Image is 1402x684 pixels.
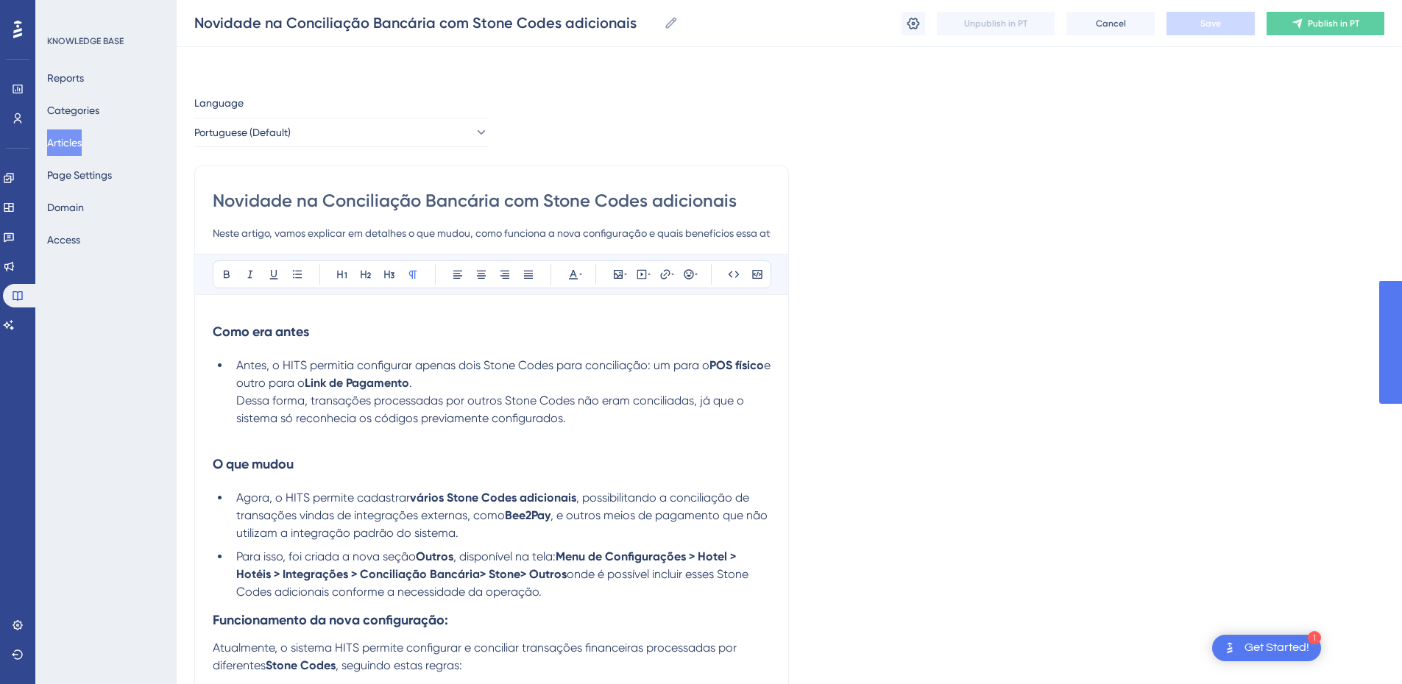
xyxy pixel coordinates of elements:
[194,94,244,112] span: Language
[47,129,82,156] button: Articles
[1267,12,1384,35] button: Publish in PT
[213,324,309,340] strong: Como era antes
[213,224,771,242] input: Article Description
[1166,12,1255,35] button: Save
[213,612,448,628] strong: Funcionamento da nova configuração:
[1308,18,1359,29] span: Publish in PT
[1340,626,1384,670] iframe: UserGuiding AI Assistant Launcher
[236,358,709,372] span: Antes, o HITS permitia configurar apenas dois Stone Codes para conciliação: um para o
[336,658,462,672] span: , seguindo estas regras:
[1245,640,1309,656] div: Get Started!
[236,491,410,505] span: Agora, o HITS permite cadastrar
[236,393,747,425] span: Dessa forma, transações processadas por outros Stone Codes não eram conciliadas, já que o sistema...
[1096,18,1126,29] span: Cancel
[505,508,550,522] strong: Bee2Pay
[1221,639,1239,657] img: launcher-image-alternative-text
[964,18,1027,29] span: Unpublish in PT
[709,358,764,372] strong: POS físico
[1200,18,1221,29] span: Save
[194,124,291,141] span: Portuguese (Default)
[937,12,1055,35] button: Unpublish in PT
[213,456,294,472] strong: O que mudou
[47,65,84,91] button: Reports
[266,658,336,672] strong: Stone Codes
[236,549,416,563] span: Para isso, foi criada a nova seção
[416,549,453,563] strong: Outros
[47,35,124,47] div: KNOWLEDGE BASE
[213,189,771,213] input: Article Title
[213,641,740,672] span: Atualmente, o sistema HITS permite configurar e conciliar transações financeiras processadas por ...
[410,491,576,505] strong: vários Stone Codes adicionais
[453,549,556,563] span: , disponível na tela:
[47,162,112,188] button: Page Settings
[305,376,409,390] strong: Link de Pagamento
[1308,631,1321,644] div: 1
[409,376,412,390] span: .
[47,97,99,124] button: Categories
[47,194,84,221] button: Domain
[1066,12,1155,35] button: Cancel
[194,118,489,147] button: Portuguese (Default)
[194,13,658,33] input: Article Name
[1212,635,1321,661] div: Open Get Started! checklist, remaining modules: 1
[47,227,80,253] button: Access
